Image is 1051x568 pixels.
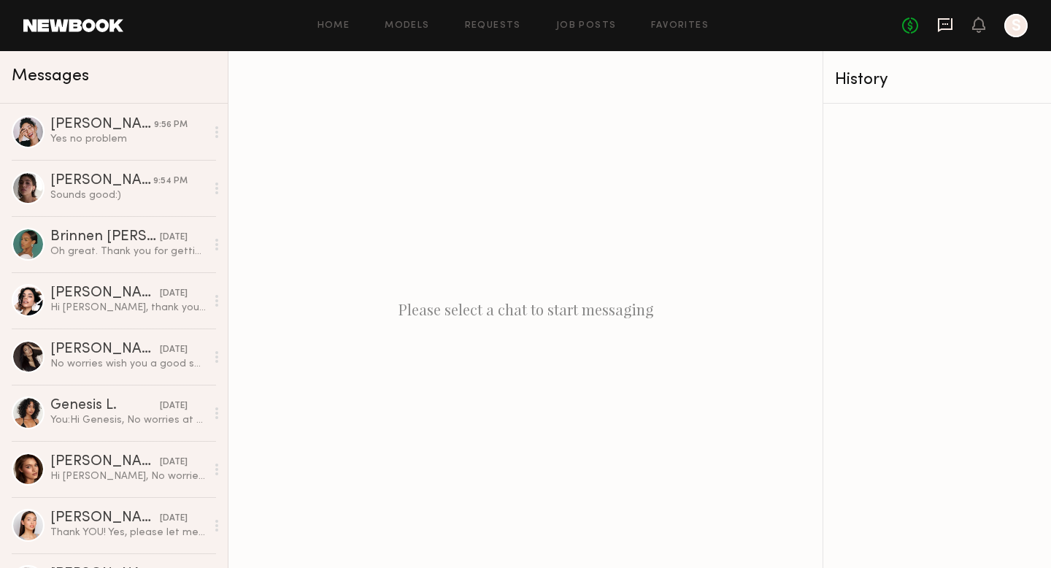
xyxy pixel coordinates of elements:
[50,245,206,258] div: Oh great. Thank you for getting back to me with the additional information! Would it be possible ...
[50,469,206,483] div: Hi [PERSON_NAME], No worries at all, and thank you so much for getting back to me :) Absolutely —...
[160,231,188,245] div: [DATE]
[317,21,350,31] a: Home
[50,230,160,245] div: Brinnen [PERSON_NAME]
[160,287,188,301] div: [DATE]
[50,526,206,540] div: Thank YOU! Yes, please let me know if there’s ever anything else I can do for you!
[50,455,160,469] div: [PERSON_NAME]
[12,68,89,85] span: Messages
[835,72,1039,88] div: History
[160,512,188,526] div: [DATE]
[465,21,521,31] a: Requests
[228,51,823,568] div: Please select a chat to start messaging
[160,456,188,469] div: [DATE]
[50,399,160,413] div: Genesis L.
[153,174,188,188] div: 9:54 PM
[50,188,206,202] div: Sounds good:)
[651,21,709,31] a: Favorites
[50,511,160,526] div: [PERSON_NAME]
[50,174,153,188] div: [PERSON_NAME]
[50,357,206,371] div: No worries wish you a good shoot!
[50,132,206,146] div: Yes no problem
[154,118,188,132] div: 9:56 PM
[50,286,160,301] div: [PERSON_NAME]
[50,342,160,357] div: [PERSON_NAME]
[50,301,206,315] div: Hi [PERSON_NAME], thank you so much for reaching out and for your kind words! I’d love to learn m...
[1004,14,1028,37] a: S
[556,21,617,31] a: Job Posts
[160,399,188,413] div: [DATE]
[50,413,206,427] div: You: Hi Genesis, No worries at all!! Are you free at all [DATE] or [DATE]?
[50,118,154,132] div: [PERSON_NAME]
[160,343,188,357] div: [DATE]
[385,21,429,31] a: Models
